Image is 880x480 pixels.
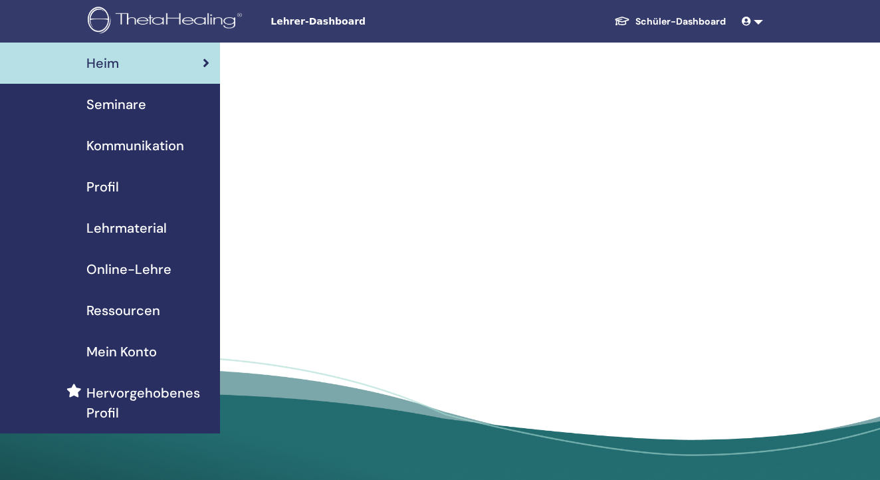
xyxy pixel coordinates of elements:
[86,218,167,238] span: Lehrmaterial
[86,177,119,197] span: Profil
[86,136,184,156] span: Kommunikation
[86,94,146,114] span: Seminare
[86,342,157,362] span: Mein Konto
[271,15,470,29] span: Lehrer-Dashboard
[614,15,630,27] img: graduation-cap-white.svg
[86,53,119,73] span: Heim
[86,300,160,320] span: Ressourcen
[88,7,247,37] img: logo.png
[604,9,736,34] a: Schüler-Dashboard
[86,259,171,279] span: Online-Lehre
[86,383,209,423] span: Hervorgehobenes Profil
